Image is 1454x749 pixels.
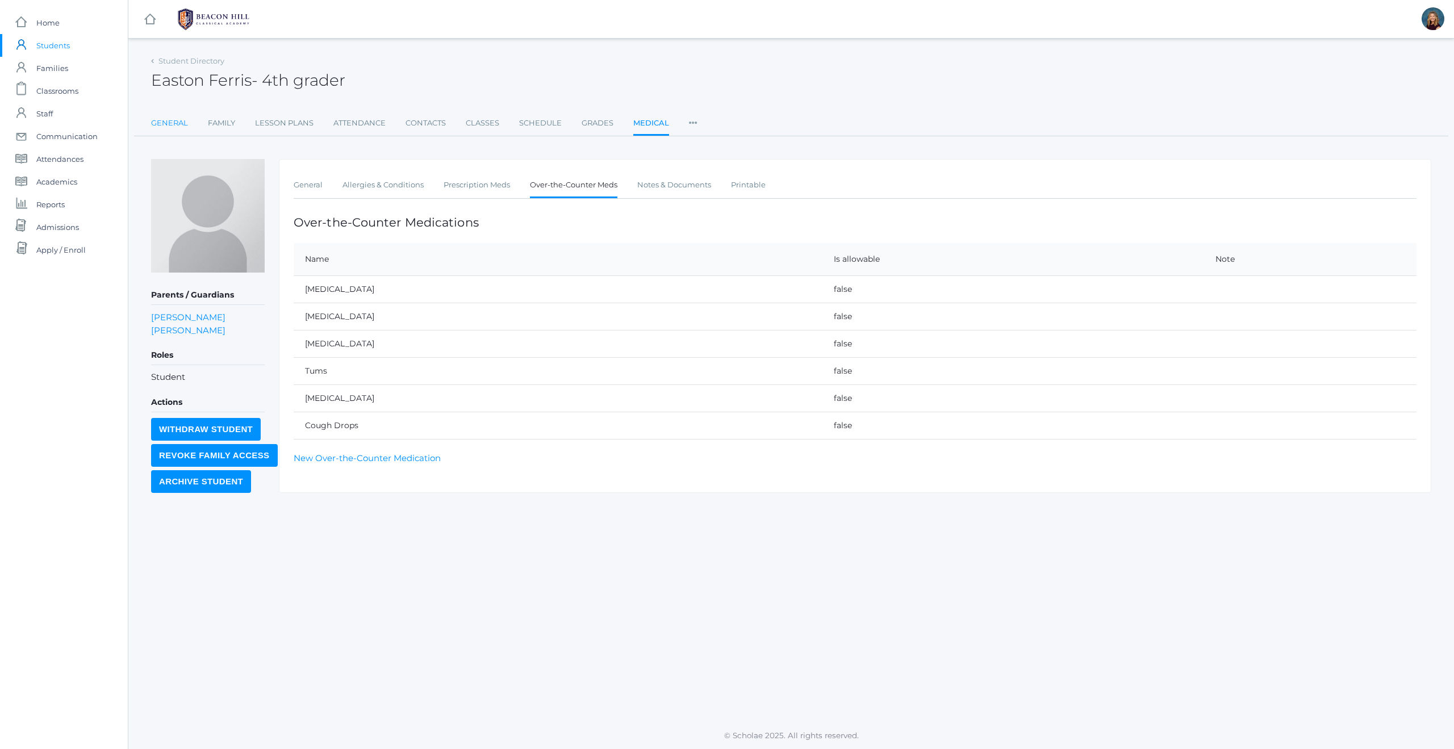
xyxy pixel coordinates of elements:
span: Reports [36,193,65,216]
span: Admissions [36,216,79,238]
a: Attendance [333,112,386,135]
td: [MEDICAL_DATA] [294,275,822,303]
li: Student [151,371,265,384]
h5: Parents / Guardians [151,286,265,305]
a: Schedule [519,112,562,135]
span: Families [36,57,68,79]
td: false [822,412,1204,439]
h5: Actions [151,393,265,412]
a: Prescription Meds [444,174,510,196]
td: [MEDICAL_DATA] [294,303,822,330]
span: Apply / Enroll [36,238,86,261]
span: Attendances [36,148,83,170]
span: Academics [36,170,77,193]
a: Grades [582,112,613,135]
a: General [294,174,323,196]
a: Notes & Documents [637,174,711,196]
a: Lesson Plans [255,112,314,135]
h5: Roles [151,346,265,365]
span: Communication [36,125,98,148]
span: Classrooms [36,79,78,102]
td: [MEDICAL_DATA] [294,384,822,412]
th: Is allowable [822,243,1204,276]
th: Note [1204,243,1417,276]
img: BHCALogos-05-308ed15e86a5a0abce9b8dd61676a3503ac9727e845dece92d48e8588c001991.png [171,5,256,34]
div: Lindsay Leeds [1422,7,1444,30]
td: [MEDICAL_DATA] [294,330,822,357]
td: false [822,357,1204,384]
span: Students [36,34,70,57]
a: Printable [731,174,766,196]
h1: Over-the-Counter Medications [294,216,1417,229]
th: Name [294,243,822,276]
td: false [822,330,1204,357]
td: false [822,275,1204,303]
a: [PERSON_NAME] [151,324,225,337]
a: Classes [466,112,499,135]
h2: Easton Ferris [151,72,345,89]
td: Cough Drops [294,412,822,439]
a: [PERSON_NAME] [151,311,225,324]
input: Archive Student [151,470,251,493]
a: General [151,112,188,135]
a: Medical [633,112,669,136]
span: Staff [36,102,53,125]
span: Home [36,11,60,34]
a: Over-the-Counter Meds [530,174,617,198]
span: - 4th grader [252,70,345,90]
input: Revoke Family Access [151,444,278,467]
a: New Over-the-Counter Medication [294,453,441,463]
a: Contacts [406,112,446,135]
a: Family [208,112,235,135]
td: Tums [294,357,822,384]
input: Withdraw Student [151,418,261,441]
td: false [822,303,1204,330]
p: © Scholae 2025. All rights reserved. [128,730,1454,741]
img: Easton Ferris [151,159,265,273]
a: Allergies & Conditions [342,174,424,196]
td: false [822,384,1204,412]
a: Student Directory [158,56,224,65]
